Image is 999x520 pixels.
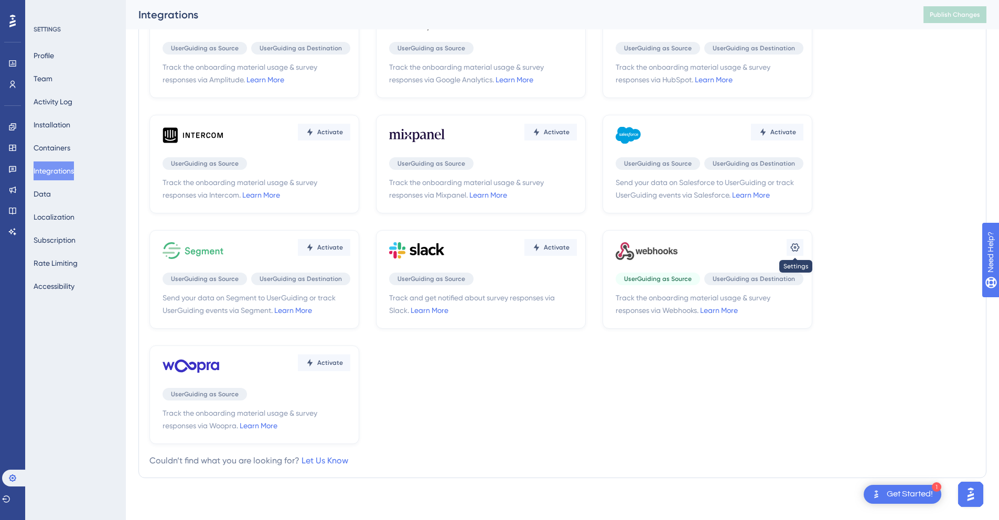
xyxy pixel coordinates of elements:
[260,44,342,52] span: UserGuiding as Destination
[171,390,239,398] span: UserGuiding as Source
[34,254,78,273] button: Rate Limiting
[298,239,350,256] button: Activate
[34,277,74,296] button: Accessibility
[544,128,570,136] span: Activate
[695,75,733,84] a: Learn More
[302,456,348,465] a: Let Us Know
[713,159,795,168] span: UserGuiding as Destination
[955,479,986,510] iframe: UserGuiding AI Assistant Launcher
[240,421,277,430] a: Learn More
[149,454,348,467] div: Couldn’t find what you are looking for?
[317,128,343,136] span: Activate
[930,10,980,19] span: Publish Changes
[932,482,941,492] div: 1
[34,92,72,111] button: Activity Log
[34,115,70,134] button: Installation
[616,176,803,201] span: Send your data on Salesforce to UserGuiding or track UserGuiding events via Salesforce.
[616,61,803,86] span: Track the onboarding material usage & survey responses via HubSpot.
[389,61,577,86] span: Track the onboarding material usage & survey responses via Google Analytics.
[524,239,577,256] button: Activate
[171,159,239,168] span: UserGuiding as Source
[274,306,312,315] a: Learn More
[246,75,284,84] a: Learn More
[770,128,796,136] span: Activate
[700,306,738,315] a: Learn More
[398,44,465,52] span: UserGuiding as Source
[171,44,239,52] span: UserGuiding as Source
[398,275,465,283] span: UserGuiding as Source
[34,185,51,203] button: Data
[389,176,577,201] span: Track the onboarding material usage & survey responses via Mixpanel.
[624,159,692,168] span: UserGuiding as Source
[163,291,350,317] span: Send your data on Segment to UserGuiding or track UserGuiding events via Segment.
[864,485,941,504] div: Open Get Started! checklist, remaining modules: 1
[923,6,986,23] button: Publish Changes
[411,306,448,315] a: Learn More
[469,191,507,199] a: Learn More
[398,159,465,168] span: UserGuiding as Source
[870,488,883,501] img: launcher-image-alternative-text
[544,243,570,252] span: Activate
[34,69,52,88] button: Team
[34,46,54,65] button: Profile
[624,44,692,52] span: UserGuiding as Source
[138,7,897,22] div: Integrations
[713,275,795,283] span: UserGuiding as Destination
[317,359,343,367] span: Activate
[524,124,577,140] button: Activate
[616,291,803,317] span: Track the onboarding material usage & survey responses via Webhooks.
[34,231,76,250] button: Subscription
[887,489,933,500] div: Get Started!
[713,44,795,52] span: UserGuiding as Destination
[298,124,350,140] button: Activate
[751,124,803,140] button: Activate
[163,61,350,86] span: Track the onboarding material usage & survey responses via Amplitude.
[34,138,70,157] button: Containers
[34,208,74,226] button: Localization
[163,176,350,201] span: Track the onboarding material usage & survey responses via Intercom.
[389,291,577,317] span: Track and get notified about survey responses via Slack.
[496,75,533,84] a: Learn More
[34,161,74,180] button: Integrations
[171,275,239,283] span: UserGuiding as Source
[317,243,343,252] span: Activate
[242,191,280,199] a: Learn More
[624,275,692,283] span: UserGuiding as Source
[163,407,350,432] span: Track the onboarding material usage & survey responses via Woopra.
[34,25,119,34] div: SETTINGS
[298,354,350,371] button: Activate
[732,191,770,199] a: Learn More
[25,3,66,15] span: Need Help?
[260,275,342,283] span: UserGuiding as Destination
